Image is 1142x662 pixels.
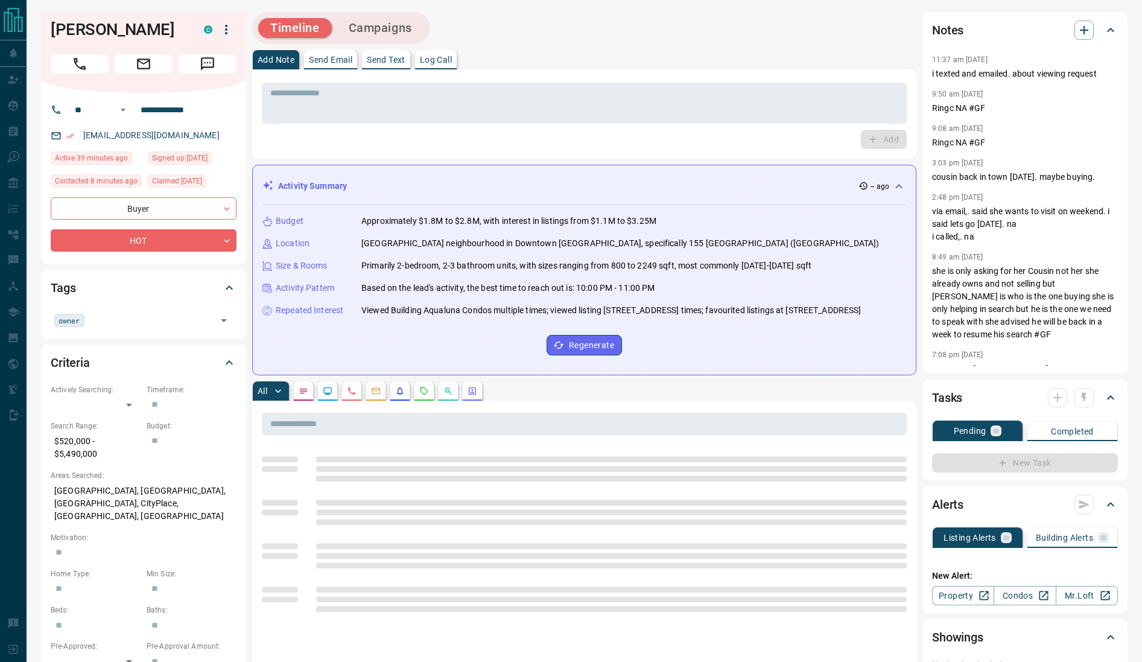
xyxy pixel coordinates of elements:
p: Add Note [258,56,294,64]
p: Completed [1051,427,1094,436]
svg: Emails [371,386,381,396]
div: Tue Oct 14 2025 [51,174,142,191]
svg: Listing Alerts [395,386,405,396]
p: -- ago [871,181,889,192]
span: owner [59,314,80,326]
div: Buyer [51,197,236,220]
svg: Lead Browsing Activity [323,386,332,396]
p: Ringc NA #GF [932,102,1118,115]
p: Primarily 2-bedroom, 2-3 bathroom units, with sizes ranging from 800 to 2249 sqft, most commonly ... [361,259,811,272]
button: Regenerate [547,335,622,355]
svg: Calls [347,386,357,396]
div: Showings [932,623,1118,652]
p: Viewed Building Aqualuna Condos multiple times; viewed listing [STREET_ADDRESS] times; favourited... [361,304,861,317]
a: Property [932,586,994,605]
span: Email [115,54,173,74]
p: via email,. said she wants to visit on weekend. i said lets go [DATE]. na i called,. na [932,205,1118,243]
div: Tasks [932,383,1118,412]
p: 9:08 am [DATE] [932,124,983,133]
p: Ringc NA #GF [932,136,1118,149]
span: Claimed [DATE] [152,175,202,187]
div: HOT [51,229,236,252]
h2: Tasks [932,388,962,407]
p: Pre-Approval Amount: [147,641,236,652]
p: Budget: [147,421,236,431]
p: Approximately $1.8M to $2.8M, with interest in listings from $1.1M to $3.25M [361,215,656,228]
div: Criteria [51,348,236,377]
p: Pre-Approved: [51,641,141,652]
h2: Showings [932,628,983,647]
svg: Requests [419,386,429,396]
p: $520,000 - $5,490,000 [51,431,141,464]
p: Based on the lead's activity, the best time to reach out is: 10:00 PM - 11:00 PM [361,282,655,294]
button: Open [215,312,232,329]
p: Activity Pattern [276,282,335,294]
div: Tue Feb 26 2019 [148,174,236,191]
button: Timeline [258,18,332,38]
div: Alerts [932,490,1118,519]
p: Building Alerts [1036,533,1093,542]
p: [GEOGRAPHIC_DATA] neighbourhood in Downtown [GEOGRAPHIC_DATA], specifically 155 [GEOGRAPHIC_DATA]... [361,237,879,250]
p: Motivation: [51,532,236,543]
button: Open [116,103,130,117]
p: Areas Searched: [51,470,236,481]
a: Mr.Loft [1056,586,1118,605]
p: Pending [954,427,986,435]
div: Tue Oct 14 2025 [51,151,142,168]
div: Activity Summary-- ago [262,175,906,197]
h2: Alerts [932,495,963,514]
svg: Notes [299,386,308,396]
p: Min Size: [147,568,236,579]
p: Send Text [367,56,405,64]
h2: Criteria [51,353,90,372]
p: she is only asking for her Cousin not her she already owns and not selling but [PERSON_NAME] is w... [932,265,1118,341]
p: 2:48 pm [DATE] [932,193,983,202]
svg: Agent Actions [468,386,477,396]
p: Location [276,237,309,250]
p: Timeframe: [147,384,236,395]
div: Notes [932,16,1118,45]
span: Call [51,54,109,74]
p: vr TH107 - [STREET_ADDRESS] i emailed [932,363,1118,388]
span: Message [179,54,236,74]
p: Home Type: [51,568,141,579]
p: 3:03 pm [DATE] [932,159,983,167]
p: 9:50 am [DATE] [932,90,983,98]
a: Condos [994,586,1056,605]
p: Log Call [420,56,452,64]
p: Size & Rooms [276,259,328,272]
div: Tags [51,273,236,302]
p: All [258,387,267,395]
p: Baths: [147,605,236,616]
p: Actively Searching: [51,384,141,395]
p: Activity Summary [278,180,347,193]
p: Budget [276,215,303,228]
span: Active 39 minutes ago [55,152,128,164]
div: condos.ca [204,25,212,34]
h1: [PERSON_NAME] [51,20,186,39]
svg: Opportunities [443,386,453,396]
p: i texted and emailed. about viewing request [932,68,1118,80]
p: Send Email [309,56,352,64]
p: 11:37 am [DATE] [932,56,988,64]
div: Tue Feb 26 2019 [148,151,236,168]
span: Signed up [DATE] [152,152,208,164]
p: New Alert: [932,570,1118,582]
p: [GEOGRAPHIC_DATA], [GEOGRAPHIC_DATA], [GEOGRAPHIC_DATA], CityPlace, [GEOGRAPHIC_DATA], [GEOGRAPHI... [51,481,236,526]
p: cousin back in town [DATE]. maybe buying. [932,171,1118,183]
h2: Notes [932,21,963,40]
p: Search Range: [51,421,141,431]
p: Beds: [51,605,141,616]
a: [EMAIL_ADDRESS][DOMAIN_NAME] [83,130,220,140]
h2: Tags [51,278,75,298]
p: Repeated Interest [276,304,343,317]
p: Listing Alerts [944,533,996,542]
span: Contacted 8 minutes ago [55,175,138,187]
button: Campaigns [337,18,424,38]
svg: Email Verified [66,132,75,140]
p: 7:08 pm [DATE] [932,351,983,359]
p: 8:49 am [DATE] [932,253,983,261]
